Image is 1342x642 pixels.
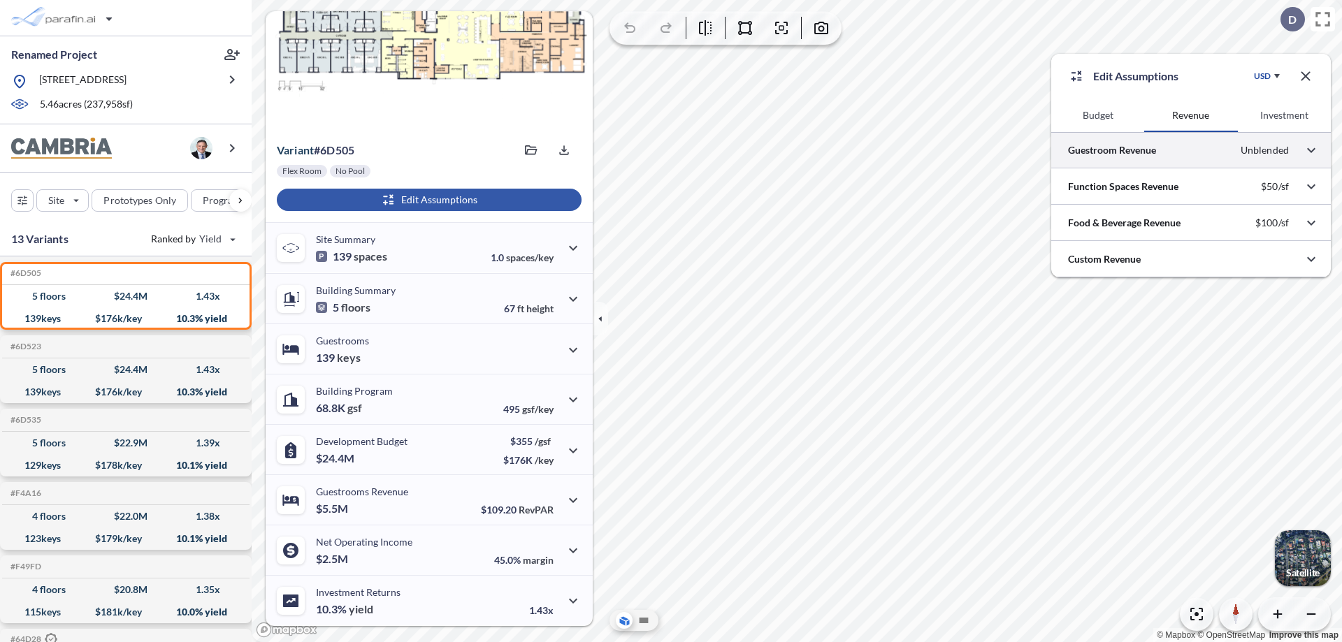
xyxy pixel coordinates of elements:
p: 13 Variants [11,231,68,247]
p: $2.5M [316,552,350,566]
p: Renamed Project [11,47,97,62]
p: 139 [316,249,387,263]
a: Mapbox [1157,630,1195,640]
h5: Click to copy the code [8,342,41,351]
span: keys [337,351,361,365]
p: Site [48,194,64,207]
h5: Click to copy the code [8,562,41,571]
img: user logo [190,137,212,159]
p: 67 [504,302,554,314]
p: No Pool [335,166,365,177]
button: Prototypes Only [92,189,188,212]
p: 139 [316,351,361,365]
img: BrandImage [11,138,112,159]
span: ft [517,302,524,314]
p: Flex Room [282,166,322,177]
button: Program [191,189,266,212]
span: spaces/key [506,251,554,263]
p: $109.20 [481,504,554,516]
div: USD [1254,71,1271,82]
button: Edit Assumptions [277,189,582,211]
p: Food & Beverage Revenue [1068,216,1181,230]
span: spaces [354,249,387,263]
p: 45.0% [494,554,554,566]
span: Yield [199,232,222,246]
p: 5 [316,300,370,314]
span: height [526,302,554,314]
span: gsf [347,401,362,415]
p: Net Operating Income [316,536,412,548]
p: $355 [503,435,554,447]
p: Custom Revenue [1068,252,1141,266]
button: Aerial View [616,612,633,629]
p: Building Program [316,385,393,397]
p: Edit Assumptions [1093,68,1178,85]
p: Investment Returns [316,586,401,598]
span: Variant [277,143,314,156]
button: Site [36,189,89,212]
p: 1.0 [491,251,554,263]
p: $50/sf [1261,180,1289,193]
p: 10.3% [316,602,373,616]
p: Building Summary [316,284,396,296]
button: Revenue [1144,99,1237,132]
p: Satellite [1286,567,1320,578]
p: Program [203,194,242,207]
a: OpenStreetMap [1197,630,1265,640]
h5: Click to copy the code [8,415,41,425]
span: /gsf [535,435,551,447]
span: RevPAR [519,504,554,516]
button: Switcher ImageSatellite [1275,530,1331,586]
p: $5.5M [316,502,350,516]
p: D [1288,13,1297,26]
span: margin [523,554,554,566]
button: Investment [1238,99,1331,132]
h5: Click to copy the code [8,488,41,498]
p: 1.43x [529,604,554,616]
p: Development Budget [316,435,407,447]
p: $176K [503,454,554,466]
p: 5.46 acres ( 237,958 sf) [40,97,133,112]
a: Mapbox homepage [256,622,317,638]
p: 68.8K [316,401,362,415]
button: Budget [1051,99,1144,132]
span: /key [535,454,554,466]
img: Switcher Image [1275,530,1331,586]
p: Guestrooms Revenue [316,486,408,497]
p: [STREET_ADDRESS] [39,73,127,90]
button: Ranked by Yield [140,228,245,250]
p: Site Summary [316,233,375,245]
h5: Click to copy the code [8,268,41,278]
span: gsf/key [522,403,554,415]
p: $24.4M [316,451,356,465]
span: yield [349,602,373,616]
p: $100/sf [1255,217,1289,229]
p: # 6d505 [277,143,354,157]
button: Site Plan [635,612,652,629]
p: Guestrooms [316,335,369,346]
p: Function Spaces Revenue [1068,180,1178,194]
p: Prototypes Only [103,194,176,207]
p: 495 [503,403,554,415]
a: Improve this map [1269,630,1339,640]
span: floors [341,300,370,314]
